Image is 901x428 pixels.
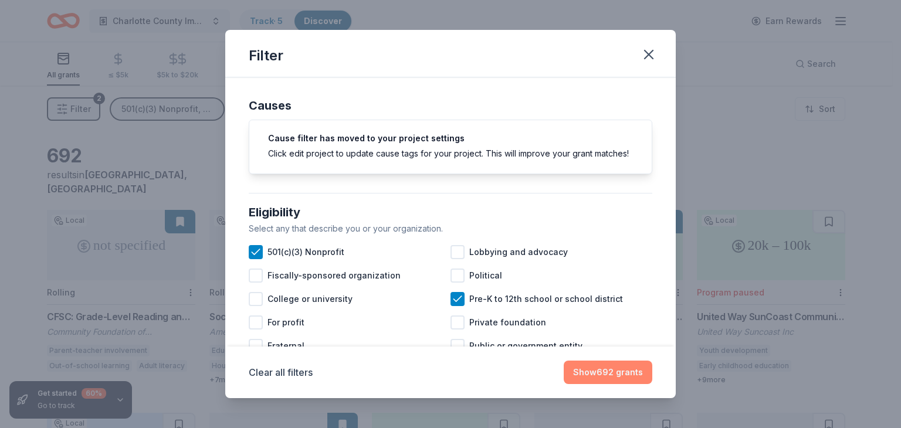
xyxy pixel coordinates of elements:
div: Filter [249,46,283,65]
div: Eligibility [249,203,652,222]
div: Click edit project to update cause tags for your project. This will improve your grant matches! [268,147,633,159]
div: Causes [249,96,652,115]
div: Select any that describe you or your organization. [249,222,652,236]
span: 501(c)(3) Nonprofit [267,245,344,259]
span: Public or government entity [469,339,582,353]
span: Fraternal [267,339,304,353]
span: For profit [267,315,304,330]
button: Clear all filters [249,365,313,379]
span: Pre-K to 12th school or school district [469,292,623,306]
span: College or university [267,292,353,306]
span: Fiscally-sponsored organization [267,269,401,283]
h5: Cause filter has moved to your project settings [268,134,633,142]
span: Lobbying and advocacy [469,245,568,259]
span: Private foundation [469,315,546,330]
span: Political [469,269,502,283]
button: Show692 grants [564,361,652,384]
